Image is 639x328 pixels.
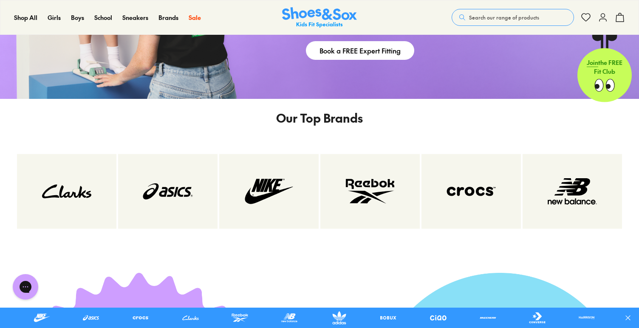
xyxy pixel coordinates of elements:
[94,13,112,22] a: School
[587,58,598,67] span: Join
[14,13,37,22] a: Shop All
[282,7,357,28] img: SNS_Logo_Responsive.svg
[189,13,201,22] a: Sale
[577,51,632,83] p: the FREE Fit Club
[122,13,148,22] a: Sneakers
[469,14,539,21] span: Search our range of products
[577,34,632,102] a: Jointhe FREE Fit Club
[71,13,84,22] a: Boys
[48,13,61,22] a: Girls
[282,7,357,28] a: Shoes & Sox
[158,13,178,22] a: Brands
[306,41,414,60] a: Book a FREE Expert Fitting
[452,9,574,26] button: Search our range of products
[276,109,363,127] p: Our Top Brands
[8,271,42,303] iframe: Gorgias live chat messenger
